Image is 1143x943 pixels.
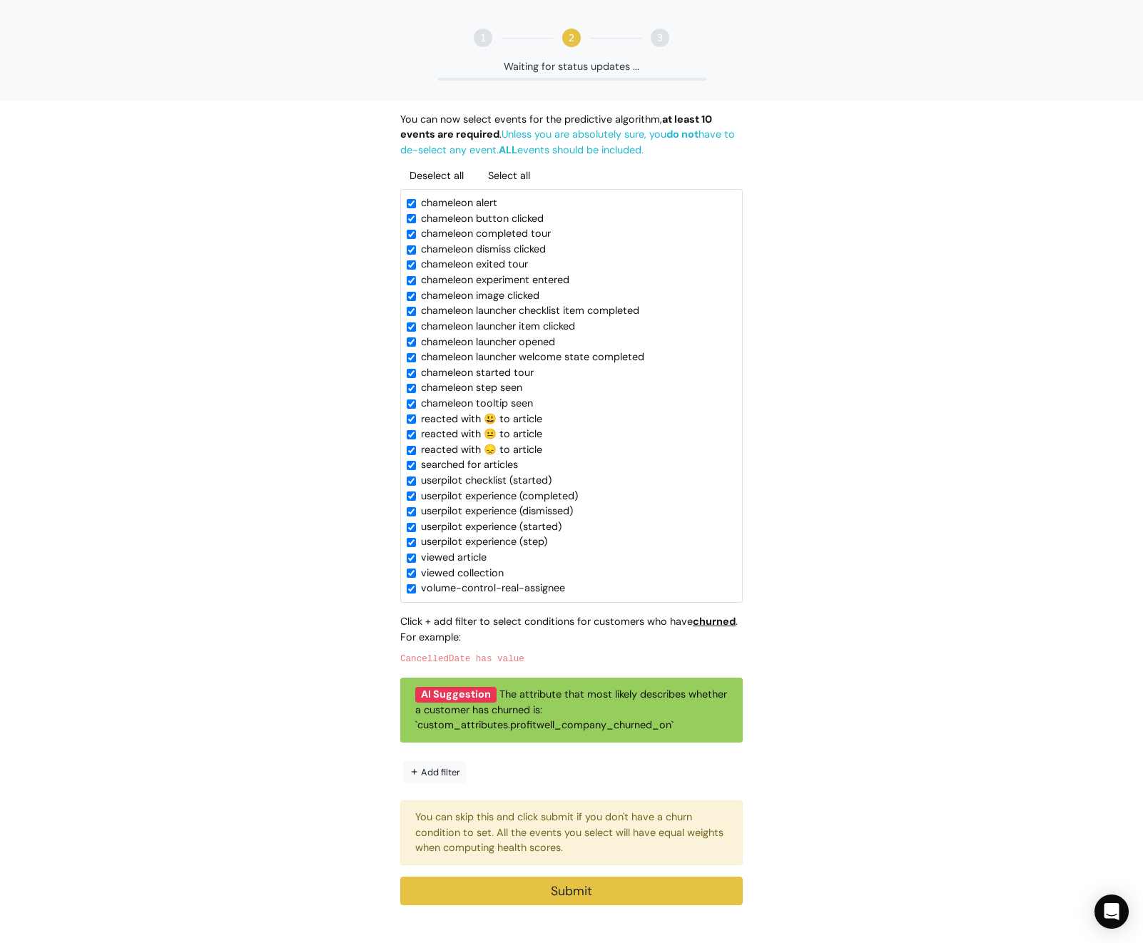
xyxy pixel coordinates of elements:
[421,489,578,504] label: userpilot experience (completed)
[479,163,539,189] a: Select all
[400,877,743,905] button: Submit
[421,242,546,258] label: chameleon dismiss clicked
[693,615,736,628] u: churned
[562,29,581,47] div: 2
[421,335,555,350] label: chameleon launcher opened
[421,427,542,442] label: reacted with 😐 to article
[421,195,497,211] label: chameleon alert
[421,350,644,365] label: chameleon launcher welcome state completed
[421,319,575,335] label: chameleon launcher item clicked
[421,519,562,535] label: userpilot experience (started)
[400,112,743,158] label: You can now select events for the predictive algorithm, .
[421,550,487,566] label: viewed article
[400,654,524,664] code: CancelledDate has value
[1094,894,1129,929] div: Open Intercom Messenger
[421,412,542,427] label: reacted with 😃 to article
[421,581,565,596] label: volume-control-real-assignee
[421,365,534,381] label: chameleon started tour
[400,678,743,743] div: The attribute that most likely describes whether a customer has churned is: `custom_attributes.pr...
[421,257,528,272] label: chameleon exited tour
[421,288,539,304] label: chameleon image clicked
[421,380,522,396] label: chameleon step seen
[421,396,533,412] label: chameleon tooltip seen
[415,687,497,703] div: AI Suggestion
[421,226,551,242] label: chameleon completed tour
[400,614,743,645] label: Click + add filter to select conditions for customers who have . For example:
[499,143,517,156] b: ALL
[400,163,473,189] a: Deselect all
[421,473,552,489] label: userpilot checklist (started)
[421,457,518,473] label: searched for articles
[421,442,542,458] label: reacted with 😞 to article
[421,272,569,288] label: chameleon experiment entered
[400,800,743,865] div: You can skip this and click submit if you don't have a churn condition to set. All the events you...
[421,211,544,227] label: chameleon button clicked
[403,761,467,783] button: Add filter
[421,534,547,550] label: userpilot experience (step)
[421,566,504,581] label: viewed collection
[474,29,492,47] div: 1
[651,29,669,47] div: 3
[421,303,639,319] label: chameleon launcher checklist item completed
[666,128,698,141] b: do not
[421,504,573,519] label: userpilot experience (dismissed)
[400,128,735,156] span: Unless you are absolutely sure, you have to de-select any event. events should be included.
